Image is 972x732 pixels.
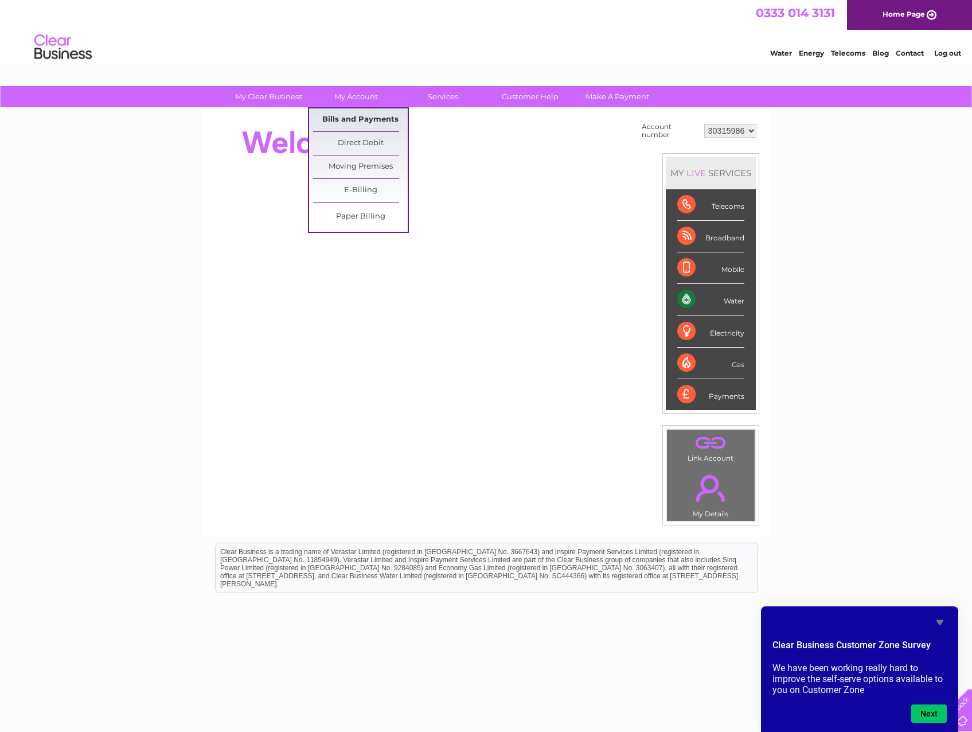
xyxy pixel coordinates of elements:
td: My Details [666,465,755,521]
a: My Clear Business [221,86,316,107]
div: Water [677,284,744,316]
a: Contact [896,49,924,57]
div: Broadband [677,221,744,252]
p: We have been working really hard to improve the self-serve options available to you on Customer Zone [772,663,947,695]
button: Next question [911,704,947,723]
a: Blog [872,49,889,57]
div: Telecoms [677,189,744,221]
td: Link Account [666,429,755,465]
div: LIVE [684,168,708,178]
a: Paper Billing [313,205,408,228]
div: Clear Business Customer Zone Survey [772,616,947,723]
img: logo.png [34,30,92,65]
a: My Account [309,86,403,107]
a: Make A Payment [570,86,665,107]
a: Log out [934,49,961,57]
a: Moving Premises [313,155,408,178]
a: . [670,433,752,453]
a: Telecoms [831,49,865,57]
div: Payments [677,379,744,410]
div: MY SERVICES [666,157,756,189]
div: Clear Business is a trading name of Verastar Limited (registered in [GEOGRAPHIC_DATA] No. 3667643... [216,6,758,56]
h2: Clear Business Customer Zone Survey [772,638,947,658]
a: . [670,468,752,508]
a: Customer Help [483,86,577,107]
div: Electricity [677,316,744,348]
div: Gas [677,348,744,379]
button: Hide survey [933,616,947,629]
a: Bills and Payments [313,108,408,131]
a: Energy [799,49,824,57]
a: 0333 014 3131 [756,6,835,20]
a: Water [770,49,792,57]
a: Services [396,86,490,107]
td: Account number [639,120,701,142]
a: Direct Debit [313,132,408,155]
a: E-Billing [313,179,408,202]
div: Mobile [677,252,744,284]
